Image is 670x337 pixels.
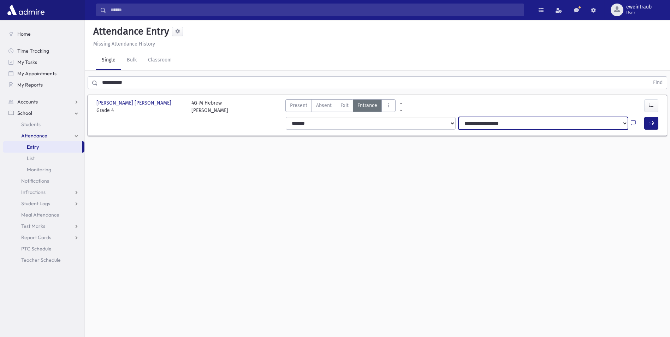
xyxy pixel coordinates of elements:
[21,200,50,207] span: Student Logs
[17,59,37,65] span: My Tasks
[17,110,32,116] span: School
[3,187,84,198] a: Infractions
[3,45,84,57] a: Time Tracking
[21,234,51,241] span: Report Cards
[106,4,524,16] input: Search
[90,25,169,37] h5: Attendance Entry
[3,96,84,107] a: Accounts
[27,155,35,161] span: List
[96,51,121,70] a: Single
[27,144,39,150] span: Entry
[285,99,396,114] div: AttTypes
[3,254,84,266] a: Teacher Schedule
[3,243,84,254] a: PTC Schedule
[17,31,31,37] span: Home
[17,99,38,105] span: Accounts
[3,175,84,187] a: Notifications
[649,77,667,89] button: Find
[21,121,41,128] span: Students
[3,79,84,90] a: My Reports
[21,132,47,139] span: Attendance
[626,10,652,16] span: User
[3,107,84,119] a: School
[6,3,46,17] img: AdmirePro
[3,232,84,243] a: Report Cards
[90,41,155,47] a: Missing Attendance History
[3,28,84,40] a: Home
[17,82,43,88] span: My Reports
[17,70,57,77] span: My Appointments
[191,99,228,114] div: 4G-M Hebrew [PERSON_NAME]
[3,141,82,153] a: Entry
[27,166,51,173] span: Monitoring
[3,164,84,175] a: Monitoring
[21,257,61,263] span: Teacher Schedule
[290,102,307,109] span: Present
[96,107,184,114] span: Grade 4
[21,246,52,252] span: PTC Schedule
[3,57,84,68] a: My Tasks
[3,209,84,220] a: Meal Attendance
[340,102,349,109] span: Exit
[3,153,84,164] a: List
[626,4,652,10] span: eweintraub
[17,48,49,54] span: Time Tracking
[21,178,49,184] span: Notifications
[3,220,84,232] a: Test Marks
[21,189,46,195] span: Infractions
[142,51,177,70] a: Classroom
[3,198,84,209] a: Student Logs
[3,130,84,141] a: Attendance
[3,68,84,79] a: My Appointments
[3,119,84,130] a: Students
[21,212,59,218] span: Meal Attendance
[93,41,155,47] u: Missing Attendance History
[96,99,173,107] span: [PERSON_NAME] [PERSON_NAME]
[21,223,45,229] span: Test Marks
[121,51,142,70] a: Bulk
[316,102,332,109] span: Absent
[357,102,377,109] span: Entrance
